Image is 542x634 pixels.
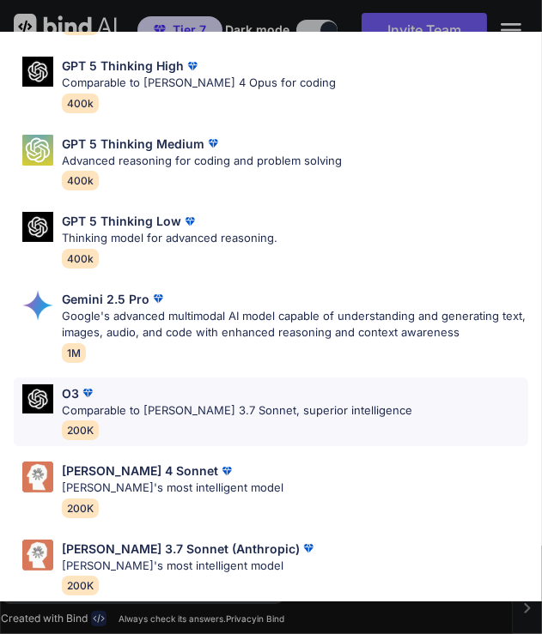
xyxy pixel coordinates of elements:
[62,540,300,558] p: [PERSON_NAME] 3.7 Sonnet (Anthropic)
[22,462,53,492] img: Pick Models
[22,290,53,321] img: Pick Models
[62,75,336,92] p: Comparable to [PERSON_NAME] 4 Opus for coding
[62,558,317,575] p: [PERSON_NAME]'s most intelligent model
[181,213,198,230] img: premium
[62,420,99,440] span: 200K
[62,402,412,420] p: Comparable to [PERSON_NAME] 3.7 Sonnet, superior intelligence
[62,249,99,269] span: 400k
[300,540,317,557] img: premium
[62,290,149,308] p: Gemini 2.5 Pro
[149,290,167,307] img: premium
[62,171,99,190] span: 400k
[79,384,96,402] img: premium
[22,57,53,87] img: Pick Models
[22,384,53,414] img: Pick Models
[62,576,99,595] span: 200K
[62,384,79,402] p: O3
[62,230,277,247] p: Thinking model for advanced reasoning.
[22,135,53,166] img: Pick Models
[204,135,222,152] img: premium
[184,57,201,75] img: premium
[62,498,99,518] span: 200K
[62,94,99,113] span: 400k
[62,57,184,75] p: GPT 5 Thinking High
[62,480,283,497] p: [PERSON_NAME]'s most intelligent model
[218,462,235,480] img: premium
[62,343,86,363] span: 1M
[62,462,218,480] p: [PERSON_NAME] 4 Sonnet
[62,135,204,153] p: GPT 5 Thinking Medium
[22,540,53,571] img: Pick Models
[62,308,528,341] p: Google's advanced multimodal AI model capable of understanding and generating text, images, audio...
[62,212,181,230] p: GPT 5 Thinking Low
[62,153,342,170] p: Advanced reasoning for coding and problem solving
[22,212,53,242] img: Pick Models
